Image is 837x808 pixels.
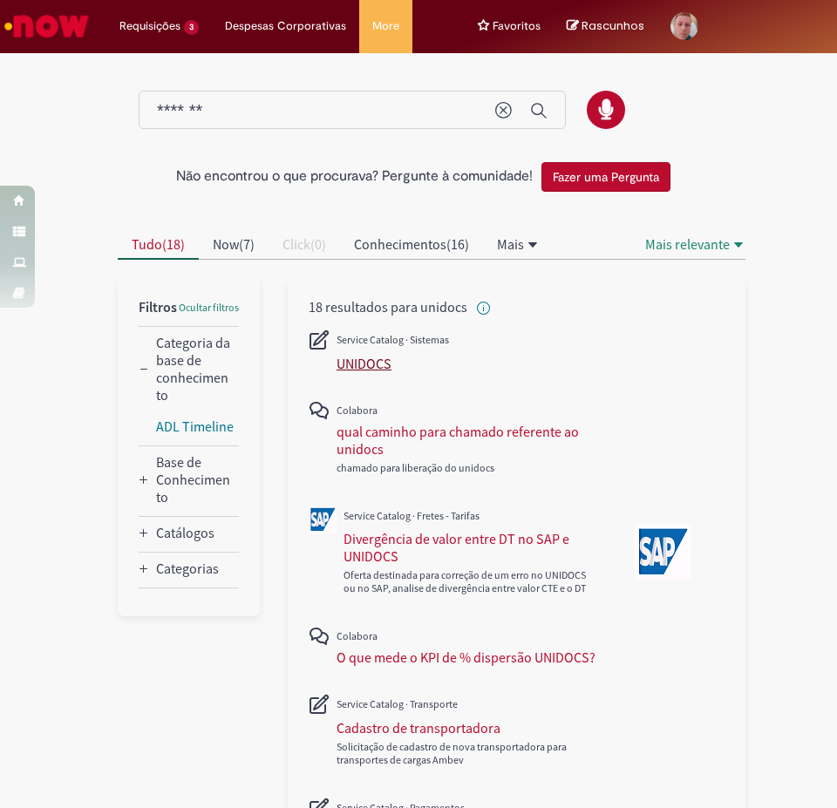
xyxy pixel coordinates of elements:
[372,17,399,35] span: More
[2,9,92,44] img: ServiceNow
[176,169,533,185] h2: Não encontrou o que procurava? Pergunte à comunidade!
[493,17,541,35] span: Favoritos
[582,17,644,34] span: Rascunhos
[567,17,644,34] a: No momento, sua lista de rascunhos tem 0 Itens
[541,162,670,192] button: Fazer uma Pergunta
[184,20,199,35] span: 3
[225,17,346,35] span: Despesas Corporativas
[119,17,180,35] span: Requisições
